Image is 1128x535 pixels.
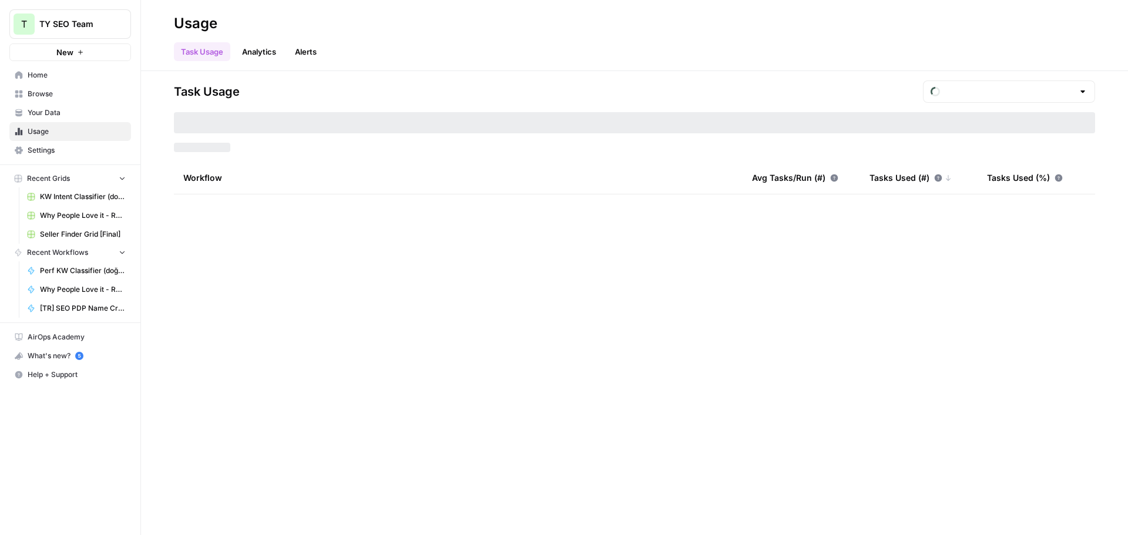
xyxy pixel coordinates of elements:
span: Task Usage [174,83,240,100]
div: Workflow [183,161,733,194]
a: Perf KW Classifier (doğuş) [22,261,131,280]
a: AirOps Academy [9,328,131,346]
button: New [9,43,131,61]
span: Why People Love it - RO PDP Content [Anil] [40,284,126,295]
a: Home [9,66,131,85]
span: Settings [28,145,126,156]
a: KW Intent Classifier (doğuş) Grid [22,187,131,206]
span: Recent Workflows [27,247,88,258]
a: Usage [9,122,131,141]
a: Seller Finder Grid [Final] [22,225,131,244]
button: Help + Support [9,365,131,384]
div: Tasks Used (#) [869,161,952,194]
span: T [21,17,27,31]
span: Browse [28,89,126,99]
text: 5 [78,353,80,359]
a: Task Usage [174,42,230,61]
div: Avg Tasks/Run (#) [752,161,838,194]
div: Tasks Used (%) [987,161,1063,194]
span: TY SEO Team [39,18,110,30]
div: What's new? [10,347,130,365]
a: [TR] SEO PDP Name Creation [22,299,131,318]
a: Why People Love it - RO PDP Content [Anil] Grid [22,206,131,225]
a: Your Data [9,103,131,122]
span: Help + Support [28,369,126,380]
span: Why People Love it - RO PDP Content [Anil] Grid [40,210,126,221]
a: Analytics [235,42,283,61]
span: New [56,46,73,58]
button: Recent Grids [9,170,131,187]
span: Recent Grids [27,173,70,184]
button: Workspace: TY SEO Team [9,9,131,39]
span: AirOps Academy [28,332,126,342]
span: Home [28,70,126,80]
span: KW Intent Classifier (doğuş) Grid [40,191,126,202]
a: Browse [9,85,131,103]
a: Why People Love it - RO PDP Content [Anil] [22,280,131,299]
span: Perf KW Classifier (doğuş) [40,265,126,276]
div: Usage [174,14,217,33]
button: What's new? 5 [9,346,131,365]
span: [TR] SEO PDP Name Creation [40,303,126,314]
a: 5 [75,352,83,360]
a: Settings [9,141,131,160]
span: Your Data [28,107,126,118]
span: Seller Finder Grid [Final] [40,229,126,240]
a: Alerts [288,42,324,61]
span: Usage [28,126,126,137]
button: Recent Workflows [9,244,131,261]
